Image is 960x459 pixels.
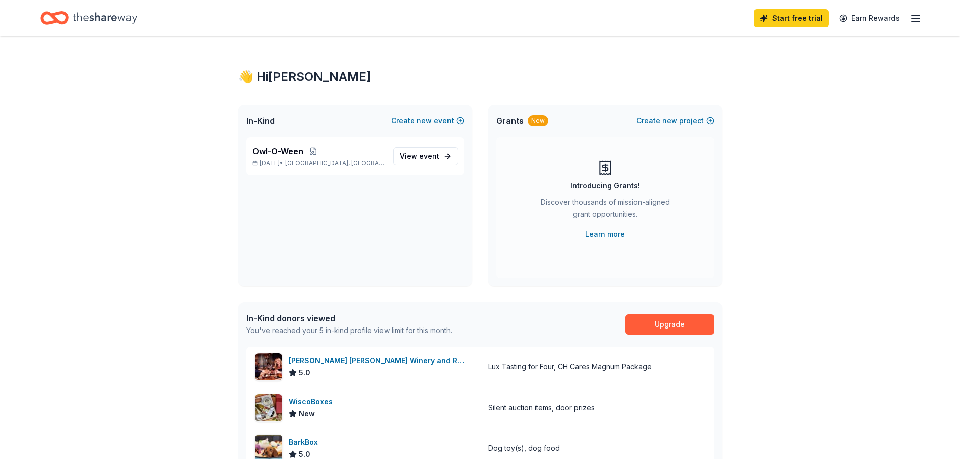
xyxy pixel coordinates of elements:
[636,115,714,127] button: Createnewproject
[246,115,275,127] span: In-Kind
[40,6,137,30] a: Home
[299,367,310,379] span: 5.0
[570,180,640,192] div: Introducing Grants!
[246,312,452,324] div: In-Kind donors viewed
[419,152,439,160] span: event
[488,442,560,454] div: Dog toy(s), dog food
[393,147,458,165] a: View event
[252,159,385,167] p: [DATE] •
[246,324,452,337] div: You've reached your 5 in-kind profile view limit for this month.
[585,228,625,240] a: Learn more
[289,436,322,448] div: BarkBox
[488,361,652,373] div: Lux Tasting for Four, CH Cares Magnum Package
[285,159,385,167] span: [GEOGRAPHIC_DATA], [GEOGRAPHIC_DATA]
[255,394,282,421] img: Image for WiscoBoxes
[537,196,674,224] div: Discover thousands of mission-aligned grant opportunities.
[289,396,337,408] div: WiscoBoxes
[496,115,524,127] span: Grants
[754,9,829,27] a: Start free trial
[238,69,722,85] div: 👋 Hi [PERSON_NAME]
[252,145,303,157] span: Owl-O-Ween
[400,150,439,162] span: View
[833,9,906,27] a: Earn Rewards
[488,402,595,414] div: Silent auction items, door prizes
[255,353,282,380] img: Image for Cooper's Hawk Winery and Restaurants
[391,115,464,127] button: Createnewevent
[289,355,472,367] div: [PERSON_NAME] [PERSON_NAME] Winery and Restaurants
[625,314,714,335] a: Upgrade
[662,115,677,127] span: new
[528,115,548,126] div: New
[299,408,315,420] span: New
[417,115,432,127] span: new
